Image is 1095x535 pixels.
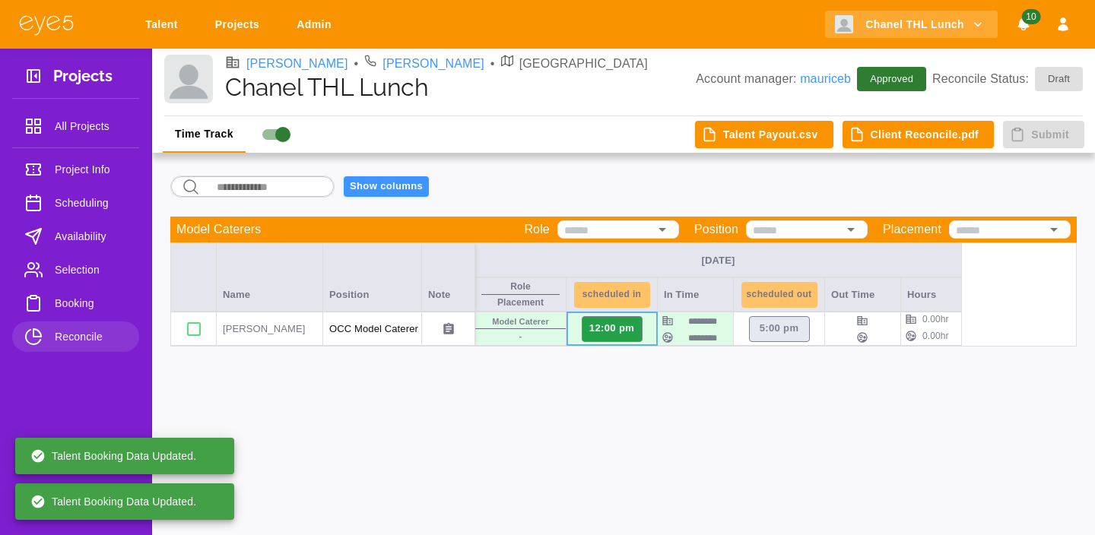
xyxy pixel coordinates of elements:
button: Show columns [344,176,429,197]
span: 10 [1021,9,1040,24]
h1: Chanel THL Lunch [225,73,696,102]
p: Model Caterer [492,315,549,328]
a: Scheduling [12,188,139,218]
p: Placement [497,296,544,309]
div: Out Time [825,277,901,312]
p: Position [694,220,738,239]
div: Hours [901,277,962,312]
span: Draft [1039,71,1079,87]
button: Client Reconcile.pdf [843,121,995,149]
button: Scheduled In [574,282,650,308]
button: 12:00 PM [582,316,643,342]
button: Open [840,219,862,240]
a: Projects [205,11,275,39]
span: All Projects [55,117,127,135]
button: Talent Payout.csv [695,121,833,149]
a: mauriceb [800,72,851,85]
span: Availability [55,227,127,245]
span: Approved [861,71,922,87]
p: Role [510,280,530,293]
p: [PERSON_NAME] [223,321,316,337]
img: Client logo [164,55,213,103]
li: • [354,55,359,73]
span: Selection [55,261,127,279]
button: Chanel THL Lunch [825,11,998,39]
p: Role [524,220,550,239]
button: Scheduled Out [741,282,817,308]
div: Talent Booking Data Updated. [30,488,196,515]
span: Project Info [55,160,127,179]
span: Scheduling [55,194,127,212]
p: Account manager: [696,70,851,88]
button: 5:00 PM [749,316,810,342]
img: Client logo [835,15,853,33]
a: Selection [12,255,139,285]
a: Reconcile [12,321,139,352]
p: Placement [883,220,941,239]
li: • [490,55,495,73]
a: Booking [12,288,139,318]
button: Time Track [163,116,246,153]
p: Reconcile Status: [932,67,1083,91]
a: Talent [135,11,193,39]
p: OCC Model Caterer [329,321,415,337]
a: Admin [287,11,347,39]
div: In Time [658,277,734,312]
p: - [519,330,522,343]
p: 0.00 hr [922,329,949,343]
a: [PERSON_NAME] [382,55,484,73]
div: Position [323,243,422,312]
button: Open [652,219,673,240]
a: Availability [12,221,139,252]
div: Name [217,243,323,312]
p: 0.00 hr [922,312,949,326]
img: eye5 [18,14,75,36]
h3: Projects [53,67,113,90]
p: Model Caterers [176,220,261,239]
a: All Projects [12,111,139,141]
div: Note [422,243,475,312]
a: Project Info [12,154,139,185]
p: [GEOGRAPHIC_DATA] [519,55,648,73]
button: Notifications [1010,11,1037,39]
span: Booking [55,294,127,312]
div: [DATE] [481,254,955,267]
div: Talent Booking Data Updated. [30,442,196,470]
button: Open [1043,219,1065,240]
a: [PERSON_NAME] [246,55,348,73]
span: Reconcile [55,328,127,346]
